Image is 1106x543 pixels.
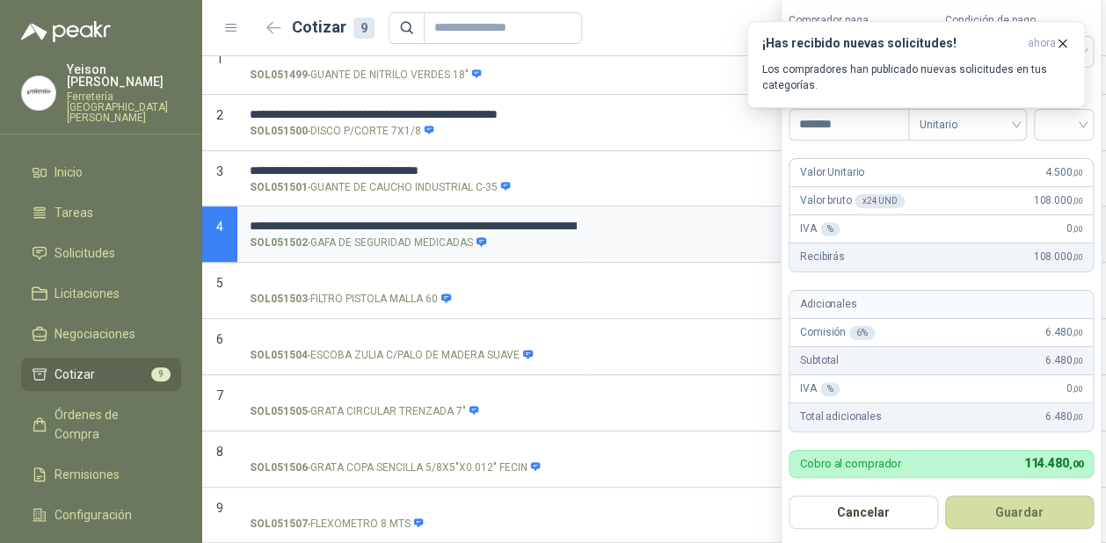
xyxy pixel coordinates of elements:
[250,516,308,532] strong: SOL051507
[1045,164,1082,181] span: 4.500
[250,220,577,233] input: SOL051502-GAFA DE SEGURIDAD MEDICADAS
[250,164,577,177] input: SOL051501-GUANTE DE CAUCHO INDUSTRIAL C-35
[55,324,135,344] span: Negociaciones
[250,52,577,65] input: SOL051499-GUANTE DE NITRILO VERDES 18"
[216,108,223,122] span: 2
[67,63,181,88] p: Yeison [PERSON_NAME]
[250,445,577,458] input: SOL051506-GRATA COPA SENCILLA 5/8X5"X0.012" FECIN
[216,332,223,346] span: 6
[250,108,577,121] input: SOL051500-DISCO P/CORTE 7X1/8
[800,296,856,313] p: Adicionales
[1066,221,1082,237] span: 0
[21,498,181,532] a: Configuración
[800,221,840,237] p: IVA
[250,332,577,345] input: SOL051504-ESCOBA ZULIA C/PALO DE MADERA SUAVE
[292,15,375,40] h2: Cotizar
[250,235,308,251] strong: SOL051502
[1072,384,1082,394] span: ,00
[55,505,132,525] span: Configuración
[216,276,223,290] span: 5
[250,291,452,308] p: - FILTRO PISTOLA MALLA 60
[1028,36,1056,51] span: ahora
[945,496,1095,529] button: Guardar
[216,388,223,402] span: 7
[945,12,1095,29] label: Condición de pago
[1045,324,1082,341] span: 6.480
[250,291,308,308] strong: SOL051503
[250,388,577,402] input: SOL051505-GRATA CIRCULAR TRENZADA 7"
[849,326,875,340] div: 6 %
[21,277,181,310] a: Licitaciones
[151,367,171,381] span: 9
[250,403,480,420] p: - GRATA CIRCULAR TRENZADA 7"
[1045,409,1082,425] span: 6.480
[250,501,577,514] input: SOL051507-FLEXOMETRO 8 MTS
[353,18,375,39] div: 9
[1072,356,1082,366] span: ,00
[21,156,181,189] a: Inicio
[21,458,181,491] a: Remisiones
[21,21,111,42] img: Logo peakr
[789,12,938,29] label: Comprador paga
[216,52,223,66] span: 1
[1072,168,1082,177] span: ,00
[1072,328,1082,337] span: ,00
[1033,249,1082,265] span: 108.000
[855,194,904,208] div: x 24 UND
[762,36,1021,51] h3: ¡Has recibido nuevas solicitudes!
[1045,352,1082,369] span: 6.480
[216,445,223,459] span: 8
[55,284,120,303] span: Licitaciones
[250,403,308,420] strong: SOL051505
[55,465,120,484] span: Remisiones
[1072,412,1082,422] span: ,00
[250,67,308,83] strong: SOL051499
[21,236,181,270] a: Solicitudes
[1066,380,1082,397] span: 0
[800,164,864,181] p: Valor Unitario
[1033,192,1082,209] span: 108.000
[67,91,181,123] p: Ferretería [GEOGRAPHIC_DATA][PERSON_NAME]
[250,460,308,476] strong: SOL051506
[55,405,164,444] span: Órdenes de Compra
[250,516,425,532] p: - FLEXOMETRO 8 MTS
[250,347,534,364] p: - ESCOBA ZULIA C/PALO DE MADERA SUAVE
[800,352,839,369] p: Subtotal
[800,458,901,469] p: Cobro al comprador
[55,365,95,384] span: Cotizar
[250,347,308,364] strong: SOL051504
[250,235,487,251] p: - GAFA DE SEGURIDAD MEDICADAS
[250,123,308,140] strong: SOL051500
[216,220,223,234] span: 4
[1072,252,1082,262] span: ,00
[1072,224,1082,234] span: ,00
[789,496,938,529] button: Cancelar
[216,164,223,178] span: 3
[21,317,181,351] a: Negociaciones
[250,179,512,196] p: - GUANTE DE CAUCHO INDUSTRIAL C-35
[21,398,181,451] a: Órdenes de Compra
[800,192,905,209] p: Valor bruto
[250,123,435,140] p: - DISCO P/CORTE 7X1/8
[21,358,181,391] a: Cotizar9
[800,249,845,265] p: Recibirás
[747,21,1085,108] button: ¡Has recibido nuevas solicitudes!ahora Los compradores han publicado nuevas solicitudes en tus ca...
[800,380,840,397] p: IVA
[762,62,1070,93] p: Los compradores han publicado nuevas solicitudes en tus categorías.
[919,112,1016,138] span: Unitario
[1072,196,1082,206] span: ,00
[800,409,882,425] p: Total adicionales
[21,196,181,229] a: Tareas
[250,179,308,196] strong: SOL051501
[55,163,83,182] span: Inicio
[800,324,875,341] p: Comisión
[820,222,840,236] div: %
[216,501,223,515] span: 9
[250,460,542,476] p: - GRATA COPA SENCILLA 5/8X5"X0.012" FECIN
[250,67,483,83] p: - GUANTE DE NITRILO VERDES 18"
[55,243,115,263] span: Solicitudes
[22,76,55,110] img: Company Logo
[250,276,577,289] input: SOL051503-FILTRO PISTOLA MALLA 60
[55,203,93,222] span: Tareas
[820,382,840,396] div: %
